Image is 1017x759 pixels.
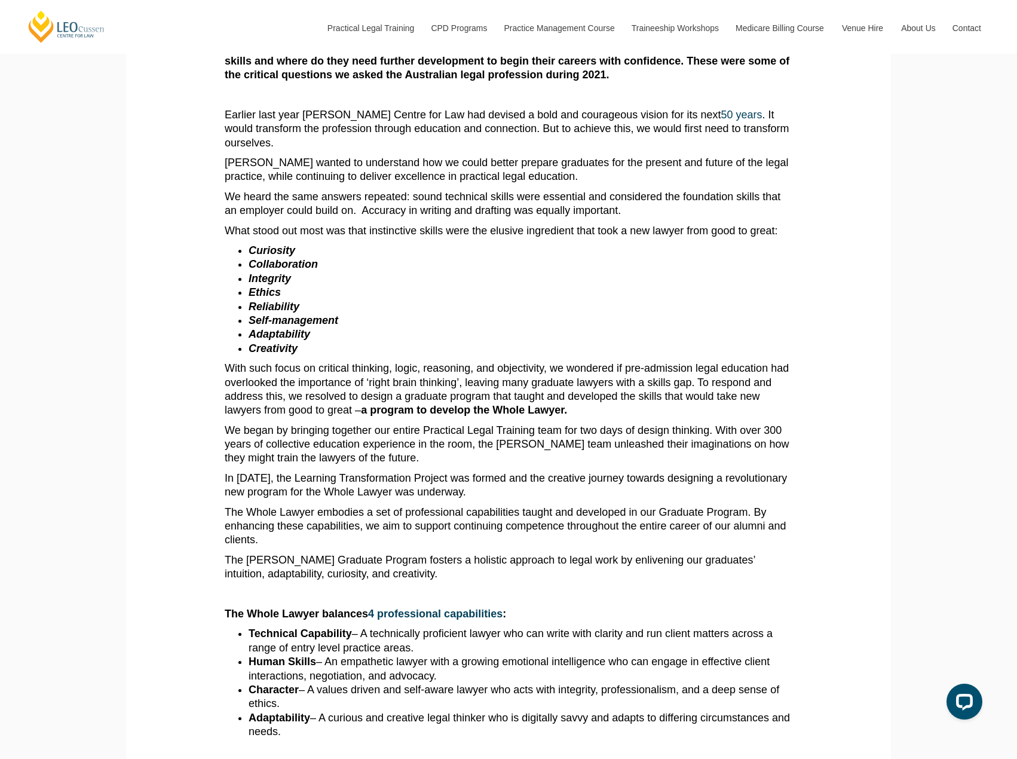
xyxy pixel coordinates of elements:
strong: Human Skills [249,656,316,668]
li: – A technically proficient lawyer who can write with clarity and run client matters across a rang... [249,627,792,655]
a: Contact [944,2,990,54]
a: 4 professional capabilities [368,608,503,620]
li: – A curious and creative legal thinker who is digitally savvy and adapts to differing circumstanc... [249,711,792,739]
p: In [DATE], the Learning Transformation Project was formed and the creative journey towards design... [225,472,792,500]
a: 50 years [721,109,762,121]
a: [PERSON_NAME] Centre for Law [27,10,106,44]
li: – A values driven and self-aware lawyer who acts with integrity, professionalism, and a deep sens... [249,683,792,711]
a: CPD Programs [422,2,495,54]
strong: When a new lawyer enters the profession, how do they experience it for the first time? What are t... [225,41,791,81]
em: Reliability [249,301,299,313]
a: About Us [892,2,944,54]
a: Medicare Billing Course [727,2,833,54]
em: Adaptability [249,328,310,340]
p: What stood out most was that instinctive skills were the elusive ingredient that took a new lawye... [225,224,792,238]
p: The [PERSON_NAME] Graduate Program fosters a holistic approach to legal work by enlivening our gr... [225,553,792,582]
a: Traineeship Workshops [623,2,727,54]
p: We began by bringing together our entire Practical Legal Training team for two days of design thi... [225,424,792,466]
p: [PERSON_NAME] wanted to understand how we could better prepare graduates for the present and futu... [225,156,792,184]
em: Integrity [249,273,291,284]
p: With such focus on critical thinking, logic, reasoning, and objectivity, we wondered if pre-admis... [225,362,792,418]
p: Earlier last year [PERSON_NAME] Centre for Law had devised a bold and courageous vision for its n... [225,108,792,150]
li: – An empathetic lawyer with a growing emotional intelligence who can engage in effective client i... [249,655,792,683]
em: Ethics [249,286,281,298]
iframe: LiveChat chat widget [937,679,987,729]
strong: Technical Capability [249,628,352,639]
strong: The Whole Lawyer balances : [225,608,506,620]
em: Collaboration [249,258,318,270]
em: Self-management [249,314,338,326]
a: Practical Legal Training [318,2,422,54]
em: Curiosity [249,244,295,256]
a: Venue Hire [833,2,892,54]
em: Creativity [249,342,298,354]
strong: Character [249,684,299,696]
p: The Whole Lawyer embodies a set of professional capabilities taught and developed in our Graduate... [225,506,792,547]
p: We heard the same answers repeated: sound technical skills were essential and considered the foun... [225,190,792,218]
strong: a program to develop the Whole Lawyer. [361,404,567,416]
a: Practice Management Course [495,2,623,54]
strong: Adaptability [249,712,310,724]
